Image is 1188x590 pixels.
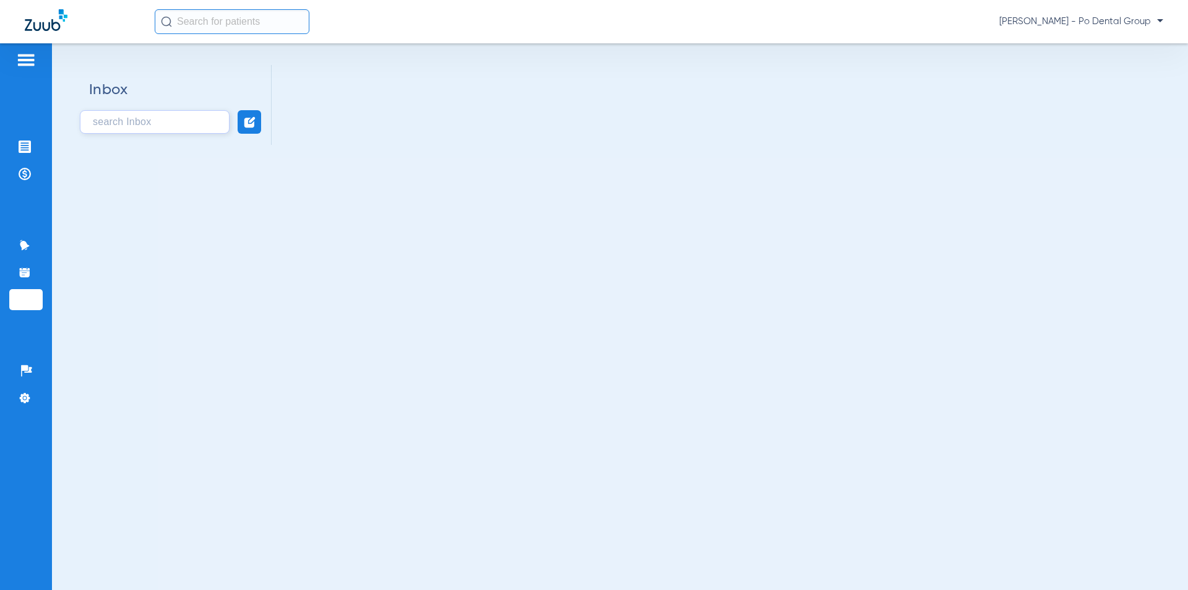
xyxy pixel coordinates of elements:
[161,16,172,27] img: Search Icon
[155,9,309,34] input: Search for patients
[16,53,36,67] img: hamburger-icon
[999,15,1163,28] span: [PERSON_NAME] - Po Dental Group
[80,84,265,101] h2: Inbox
[25,9,67,31] img: Zuub Logo
[80,110,230,134] input: search Inbox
